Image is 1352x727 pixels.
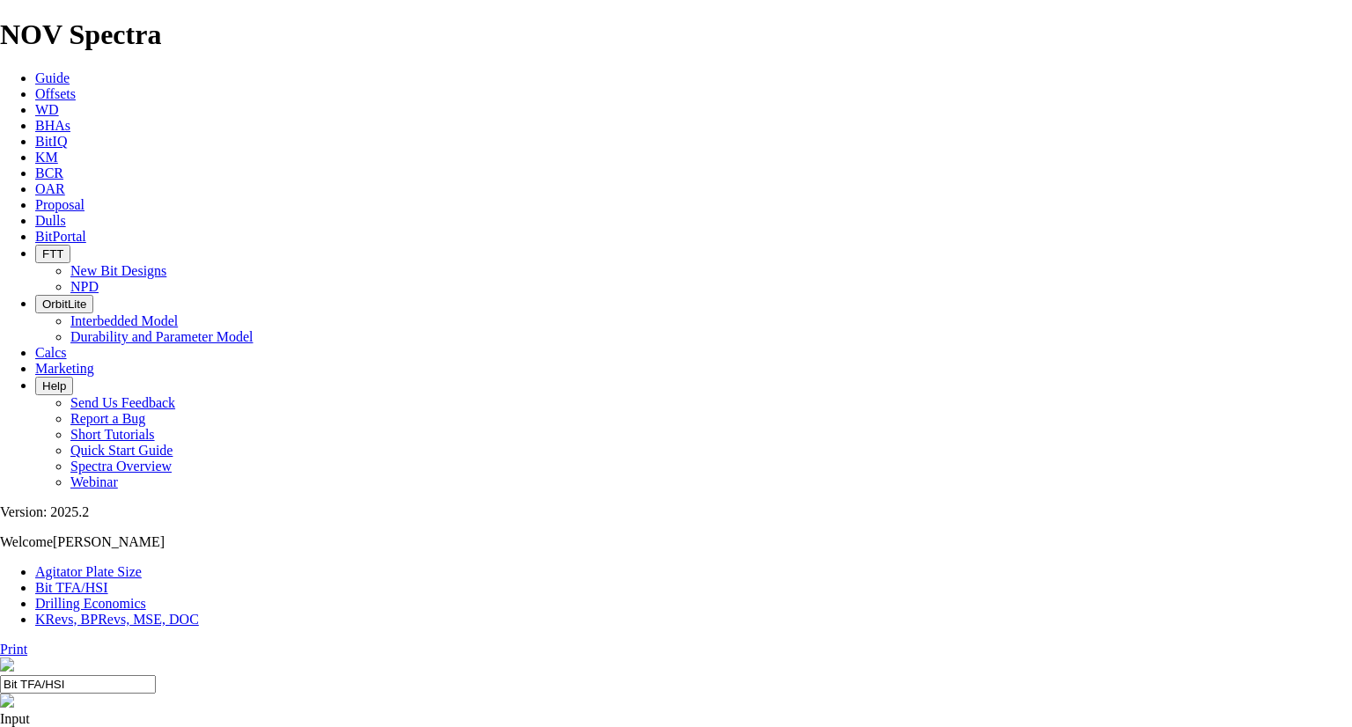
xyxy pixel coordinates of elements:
a: BCR [35,165,63,180]
button: FTT [35,245,70,263]
a: OAR [35,181,65,196]
a: Durability and Parameter Model [70,329,253,344]
a: Spectra Overview [70,459,172,474]
a: Report a Bug [70,411,145,426]
a: Offsets [35,86,76,101]
a: KM [35,150,58,165]
span: FTT [42,247,63,261]
a: NPD [70,279,99,294]
a: BitPortal [35,229,86,244]
a: Send Us Feedback [70,395,175,410]
a: Drilling Economics [35,596,146,611]
a: Webinar [70,474,118,489]
a: Marketing [35,361,94,376]
a: Proposal [35,197,84,212]
a: Dulls [35,213,66,228]
span: [PERSON_NAME] [53,534,165,549]
a: Bit TFA/HSI [35,580,108,595]
a: Interbedded Model [70,313,178,328]
a: WD [35,102,59,117]
a: Agitator Plate Size [35,564,142,579]
a: Guide [35,70,70,85]
a: BHAs [35,118,70,133]
a: BitIQ [35,134,67,149]
a: Short Tutorials [70,427,155,442]
span: OrbitLite [42,297,86,311]
a: KRevs, BPRevs, MSE, DOC [35,612,199,627]
button: Help [35,377,73,395]
a: Quick Start Guide [70,443,173,458]
a: New Bit Designs [70,263,166,278]
button: OrbitLite [35,295,93,313]
span: Help [42,379,66,393]
a: Calcs [35,345,67,360]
